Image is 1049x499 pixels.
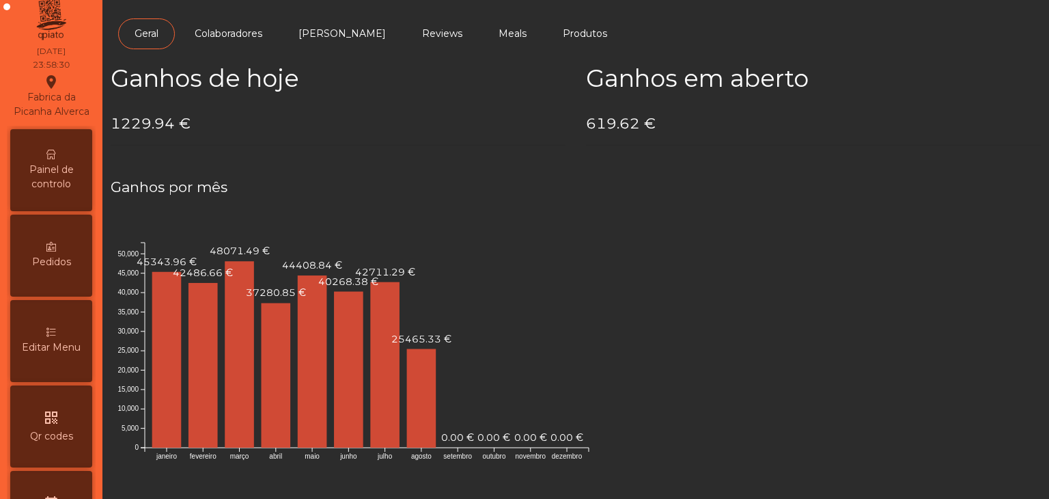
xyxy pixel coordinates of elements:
text: 50,000 [117,249,139,257]
text: maio [305,453,320,460]
text: março [230,453,249,460]
i: qr_code [43,409,59,426]
a: Reviews [406,18,479,49]
text: 0.00 € [477,431,510,444]
span: Pedidos [32,255,71,269]
text: 0.00 € [514,431,547,444]
text: 0.00 € [550,431,583,444]
text: 42486.66 € [173,267,233,279]
h4: 619.62 € [586,113,1041,134]
a: Meals [482,18,543,49]
h2: Ganhos em aberto [586,64,1041,93]
i: location_on [43,74,59,90]
text: 20,000 [117,366,139,374]
text: 45,000 [117,269,139,277]
text: julho [377,453,393,460]
text: 25465.33 € [391,332,451,345]
a: Geral [118,18,175,49]
h4: 1229.94 € [111,113,565,134]
text: 25,000 [117,347,139,354]
text: 42711.29 € [355,266,415,278]
text: 40,000 [117,288,139,296]
text: 48071.49 € [210,245,270,257]
span: Qr codes [30,429,73,444]
div: 23:58:30 [33,59,70,71]
a: Produtos [546,18,624,49]
text: novembro [516,453,546,460]
text: setembro [443,453,472,460]
text: 30,000 [117,327,139,335]
text: dezembro [552,453,583,460]
text: 15,000 [117,386,139,393]
h4: Ganhos por mês [111,177,1041,198]
span: Painel de controlo [14,163,89,191]
a: Colaboradores [178,18,279,49]
text: 37280.85 € [246,286,306,299]
text: fevereiro [190,453,216,460]
text: abril [269,453,282,460]
text: 10,000 [117,405,139,412]
text: outubro [483,453,506,460]
div: Fabrica da Picanha Alverca [11,74,92,119]
text: 5,000 [122,424,139,432]
a: [PERSON_NAME] [282,18,402,49]
text: 44408.84 € [282,259,342,271]
text: 40268.38 € [318,275,378,287]
text: junho [339,453,357,460]
div: [DATE] [37,45,66,57]
text: 0 [135,444,139,451]
text: janeiro [156,453,177,460]
text: agosto [411,453,432,460]
text: 35,000 [117,308,139,316]
text: 45343.96 € [137,256,197,268]
h2: Ganhos de hoje [111,64,565,93]
text: 0.00 € [441,431,474,444]
span: Editar Menu [22,340,81,355]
